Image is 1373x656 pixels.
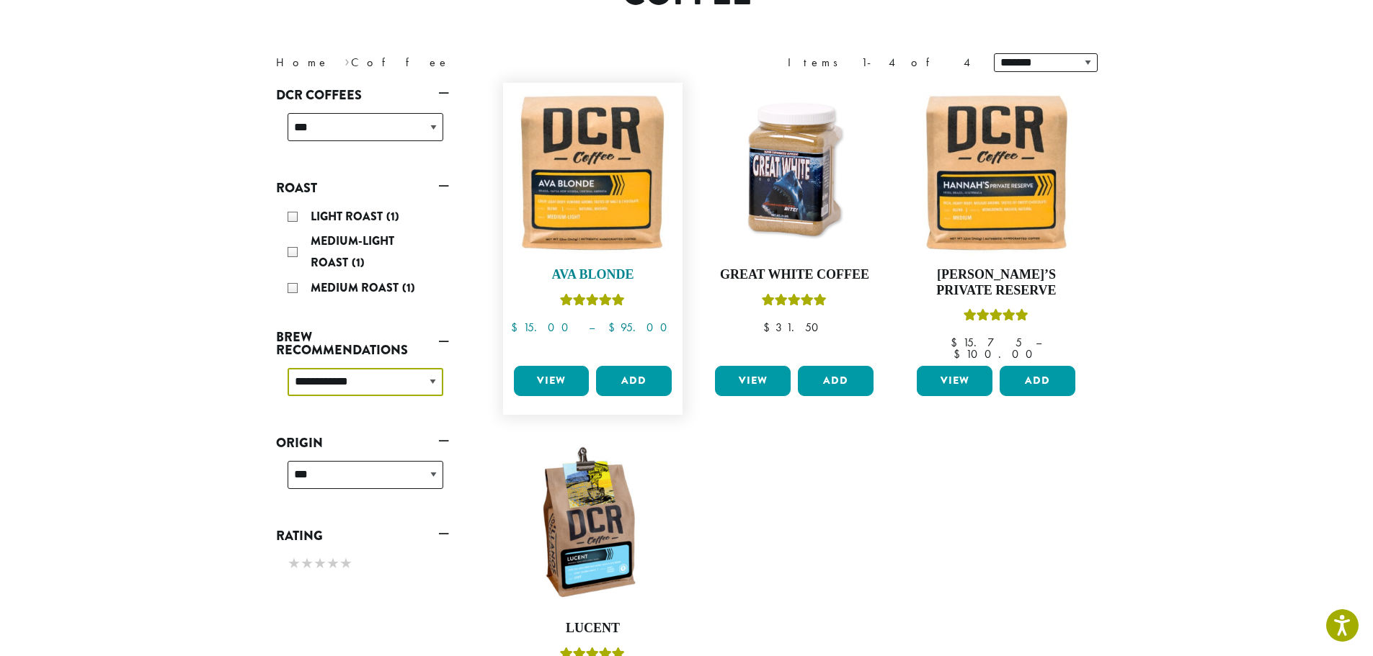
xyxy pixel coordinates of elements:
span: ★ [301,553,314,574]
span: $ [763,320,776,335]
span: $ [511,320,523,335]
a: Origin [276,431,449,455]
h4: Great White Coffee [711,267,877,283]
span: ★ [314,553,326,574]
h4: Lucent [510,621,676,637]
a: Brew Recommendations [276,325,449,362]
span: Medium-Light Roast [311,233,394,271]
h4: Ava Blonde [510,267,676,283]
a: Home [276,55,329,70]
a: View [715,366,791,396]
span: $ [608,320,621,335]
a: Rating [276,524,449,548]
bdi: 31.50 [763,320,825,335]
a: View [917,366,992,396]
div: Brew Recommendations [276,362,449,413]
a: Great White CoffeeRated 5.00 out of 5 $31.50 [711,90,877,360]
h4: [PERSON_NAME]’s Private Reserve [913,267,1079,298]
a: Roast [276,176,449,200]
a: DCR Coffees [276,83,449,107]
div: Rated 5.00 out of 5 [560,292,625,313]
div: DCR Coffees [276,107,449,158]
button: Add [798,366,874,396]
span: Medium Roast [311,279,402,296]
img: Hannahs-Private-Reserve-12oz-300x300.jpg [913,90,1079,256]
div: Items 1-4 of 4 [788,54,972,71]
bdi: 15.00 [511,320,575,335]
span: ★ [326,553,339,574]
span: $ [954,346,966,361]
span: (1) [352,254,365,271]
bdi: 100.00 [954,346,1039,361]
bdi: 15.75 [951,335,1022,350]
span: › [345,49,350,71]
img: DCRCoffee_DL_Bag_Lucent_2019_updated-300x300.jpg [510,444,675,609]
div: Rated 5.00 out of 5 [964,307,1028,328]
img: Ava-Blonde-12oz-1-300x300.jpg [510,90,675,256]
div: Rated 5.00 out of 5 [762,292,827,313]
span: (1) [386,208,399,225]
div: Roast [276,200,449,307]
a: View [514,366,590,396]
button: Add [596,366,672,396]
span: Light Roast [311,208,386,225]
div: Origin [276,455,449,506]
button: Add [1000,366,1075,396]
a: [PERSON_NAME]’s Private ReserveRated 5.00 out of 5 [913,90,1079,360]
a: Ava BlondeRated 5.00 out of 5 [510,90,676,360]
div: Rating [276,548,449,581]
bdi: 95.00 [608,320,674,335]
span: (1) [402,279,415,296]
span: $ [951,335,963,350]
span: – [589,320,595,335]
img: Great-White-Coffee.png [711,90,877,256]
span: – [1036,335,1041,350]
span: ★ [288,553,301,574]
span: ★ [339,553,352,574]
nav: Breadcrumb [276,54,665,71]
